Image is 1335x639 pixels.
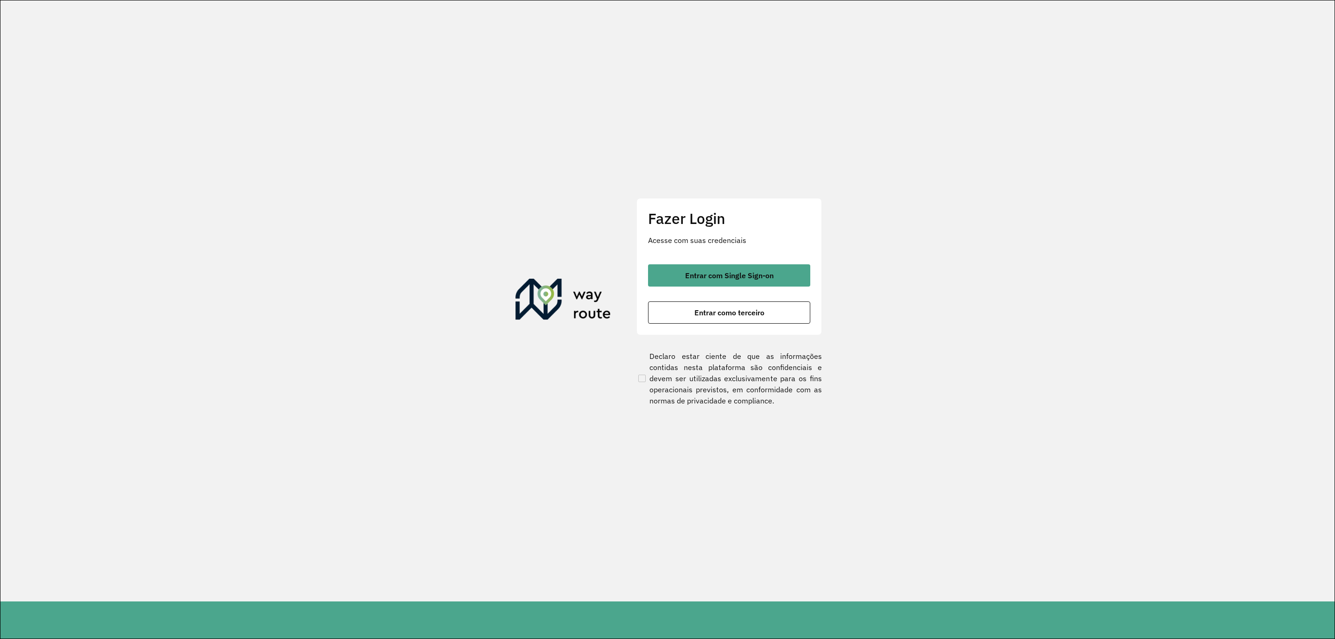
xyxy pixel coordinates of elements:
img: Roteirizador AmbevTech [515,279,611,323]
label: Declaro estar ciente de que as informações contidas nesta plataforma são confidenciais e devem se... [636,351,822,406]
button: button [648,264,810,287]
span: Entrar com Single Sign-on [685,272,774,279]
span: Entrar como terceiro [694,309,764,316]
p: Acesse com suas credenciais [648,235,810,246]
h2: Fazer Login [648,210,810,227]
button: button [648,301,810,324]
